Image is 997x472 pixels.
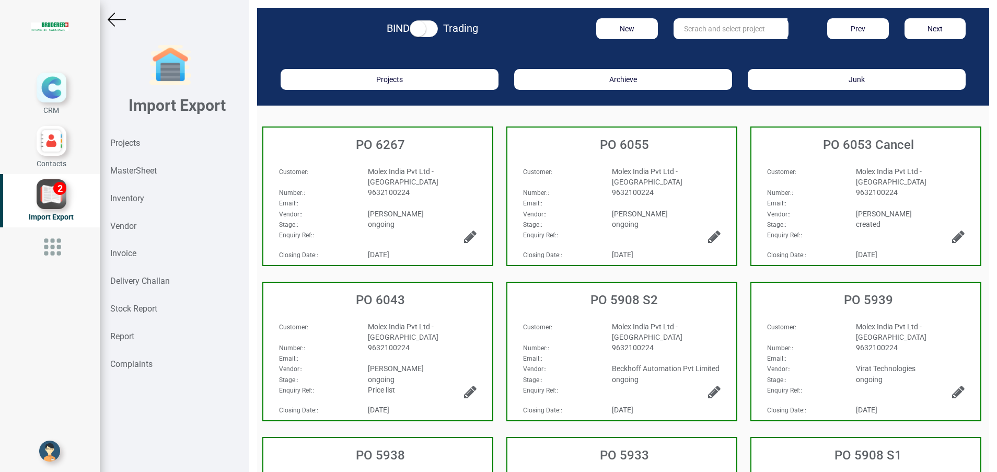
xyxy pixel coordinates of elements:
[279,251,317,259] strong: Closing Date:
[612,343,654,352] span: 9632100224
[767,376,785,384] strong: Stage:
[523,232,557,239] strong: Enquiry Ref:
[767,211,789,218] strong: Vendor:
[523,221,542,228] span: :
[767,407,806,414] span: :
[269,293,492,307] h3: PO 6043
[279,211,303,218] span: :
[767,189,793,197] span: :
[856,364,915,373] span: Virat Technologies
[767,221,786,228] span: :
[37,159,66,168] span: Contacts
[523,232,558,239] span: :
[523,324,552,331] span: :
[523,211,547,218] span: :
[767,324,796,331] span: :
[110,193,144,203] strong: Inventory
[513,448,736,462] h3: PO 5933
[279,407,318,414] span: :
[612,220,639,228] span: ongoing
[856,210,912,218] span: [PERSON_NAME]
[767,168,796,176] span: :
[523,221,541,228] strong: Stage:
[767,365,791,373] span: :
[856,188,898,197] span: 9632100224
[856,220,880,228] span: created
[523,251,561,259] strong: Closing Date:
[368,343,410,352] span: 9632100224
[767,251,806,259] span: :
[612,250,633,259] span: [DATE]
[368,406,389,414] span: [DATE]
[523,211,545,218] strong: Vendor:
[281,69,498,90] button: Projects
[767,355,785,362] strong: Email:
[110,248,136,258] strong: Invoice
[279,232,314,239] span: :
[110,276,170,286] strong: Delivery Challan
[523,200,542,207] span: :
[279,232,312,239] strong: Enquiry Ref:
[767,324,795,331] strong: Customer
[523,376,542,384] span: :
[523,324,551,331] strong: Customer
[612,210,668,218] span: [PERSON_NAME]
[129,96,226,114] b: Import Export
[767,387,801,394] strong: Enquiry Ref:
[523,189,548,197] strong: Number:
[767,344,793,352] span: :
[110,138,140,148] strong: Projects
[279,200,297,207] strong: Email:
[368,167,438,186] span: Molex India Pvt Ltd - [GEOGRAPHIC_DATA]
[110,359,153,369] strong: Complaints
[523,200,541,207] strong: Email:
[523,407,561,414] strong: Closing Date:
[523,365,545,373] strong: Vendor:
[767,200,785,207] strong: Email:
[523,344,549,352] span: :
[523,251,562,259] span: :
[856,343,898,352] span: 9632100224
[523,387,558,394] span: :
[757,138,980,152] h3: PO 6053 Cancel
[443,22,478,34] strong: Trading
[523,344,548,352] strong: Number:
[513,138,736,152] h3: PO 6055
[767,232,802,239] span: :
[757,448,980,462] h3: PO 5908 S1
[767,387,802,394] span: :
[767,232,801,239] strong: Enquiry Ref:
[110,166,157,176] strong: MasterSheet
[53,182,66,195] div: 2
[767,221,785,228] strong: Stage:
[767,376,786,384] span: :
[279,407,317,414] strong: Closing Date:
[596,18,657,39] button: New
[279,251,318,259] span: :
[368,210,424,218] span: [PERSON_NAME]
[827,18,888,39] button: Prev
[279,344,305,352] span: :
[387,22,410,34] strong: BIND
[523,365,547,373] span: :
[767,251,805,259] strong: Closing Date:
[514,69,732,90] button: Archieve
[856,323,926,341] span: Molex India Pvt Ltd - [GEOGRAPHIC_DATA]
[279,324,308,331] span: :
[856,406,877,414] span: [DATE]
[612,406,633,414] span: [DATE]
[674,18,787,39] input: Serach and select project
[279,376,298,384] span: :
[757,293,980,307] h3: PO 5939
[279,168,308,176] span: :
[279,168,307,176] strong: Customer
[368,364,424,373] span: [PERSON_NAME]
[279,221,298,228] span: :
[767,365,789,373] strong: Vendor:
[767,211,791,218] span: :
[523,355,542,362] span: :
[110,331,134,341] strong: Report
[523,168,551,176] strong: Customer
[612,364,720,373] span: Beckhoff Automation Pvt Limited
[279,211,301,218] strong: Vendor:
